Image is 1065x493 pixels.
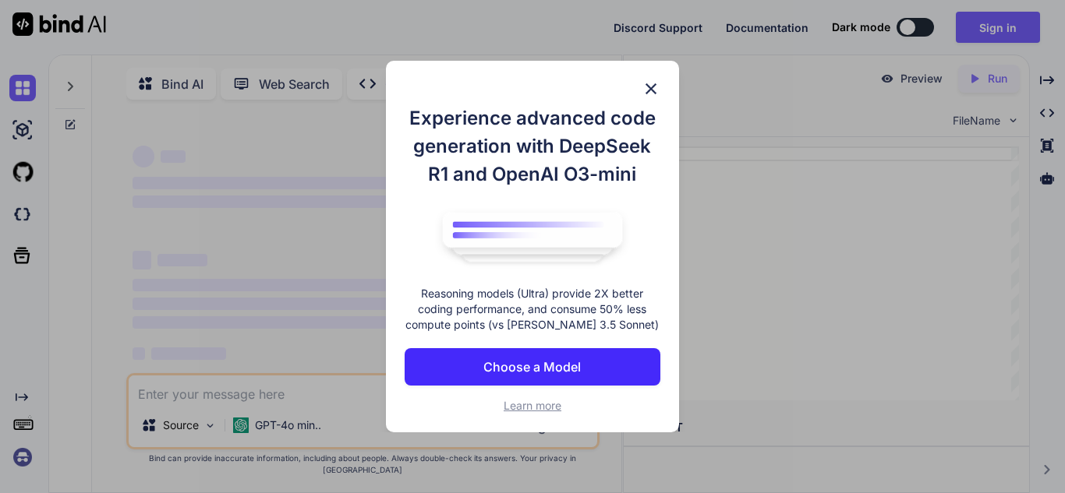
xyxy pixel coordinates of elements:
[405,286,660,333] p: Reasoning models (Ultra) provide 2X better coding performance, and consume 50% less compute point...
[483,357,581,376] p: Choose a Model
[642,79,660,98] img: close
[405,348,660,386] button: Choose a Model
[504,399,561,412] span: Learn more
[405,104,660,188] h1: Experience advanced code generation with DeepSeek R1 and OpenAI O3-mini
[431,204,634,271] img: bind logo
